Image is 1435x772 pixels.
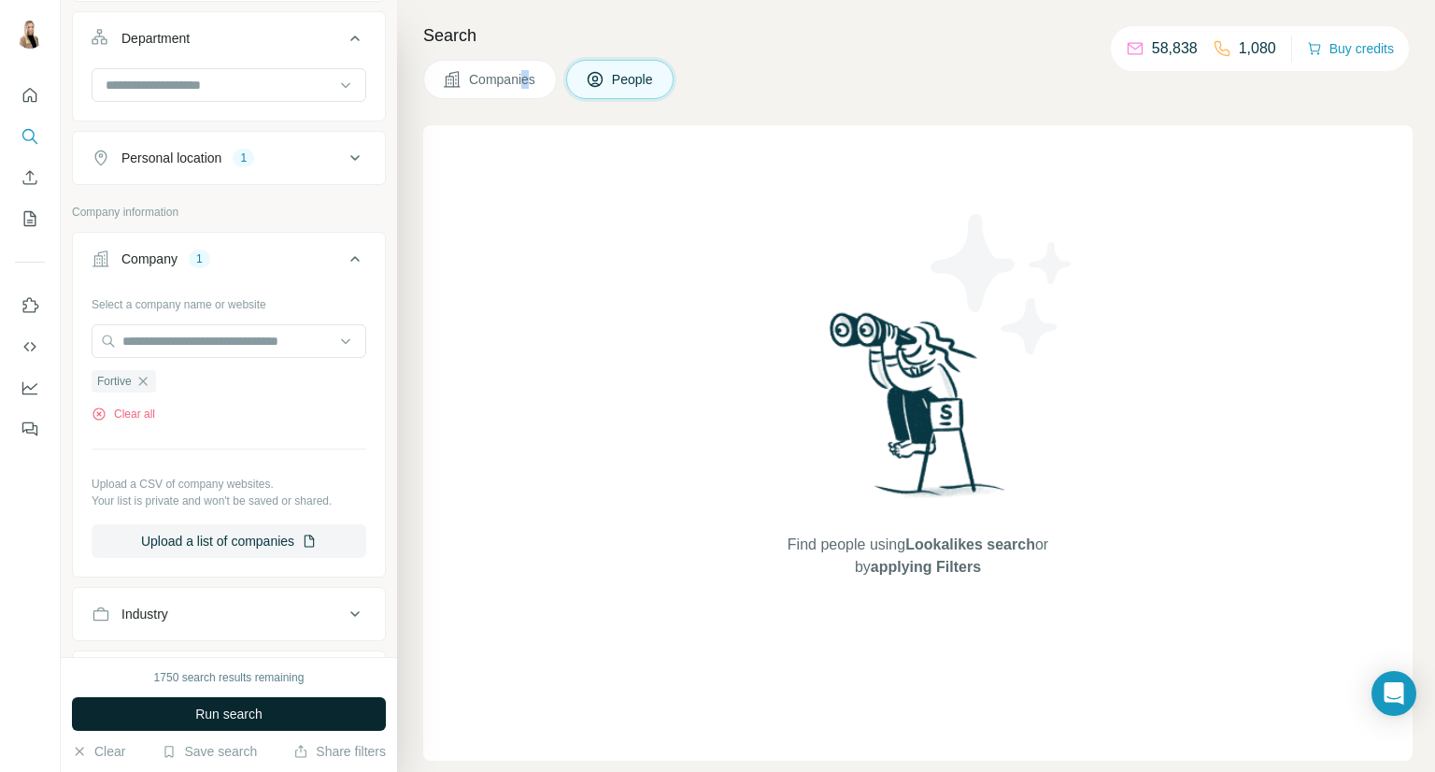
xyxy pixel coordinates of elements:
[15,289,45,322] button: Use Surfe on LinkedIn
[195,705,263,723] span: Run search
[918,200,1087,368] img: Surfe Illustration - Stars
[233,150,254,166] div: 1
[97,373,132,390] span: Fortive
[92,524,366,558] button: Upload a list of companies
[73,136,385,180] button: Personal location1
[92,289,366,313] div: Select a company name or website
[15,202,45,236] button: My lists
[905,536,1035,552] span: Lookalikes search
[15,120,45,153] button: Search
[72,697,386,731] button: Run search
[72,204,386,221] p: Company information
[1371,671,1416,716] div: Open Intercom Messenger
[1152,37,1198,60] p: 58,838
[121,250,178,268] div: Company
[73,236,385,289] button: Company1
[469,70,537,89] span: Companies
[821,307,1016,516] img: Surfe Illustration - Woman searching with binoculars
[871,559,981,575] span: applying Filters
[189,250,210,267] div: 1
[162,742,257,761] button: Save search
[15,79,45,112] button: Quick start
[423,22,1413,49] h4: Search
[73,592,385,636] button: Industry
[73,16,385,68] button: Department
[15,19,45,49] img: Avatar
[293,742,386,761] button: Share filters
[15,330,45,364] button: Use Surfe API
[15,161,45,194] button: Enrich CSV
[1307,36,1394,62] button: Buy credits
[92,476,366,493] p: Upload a CSV of company websites.
[121,29,190,48] div: Department
[121,605,168,623] div: Industry
[72,742,125,761] button: Clear
[15,412,45,446] button: Feedback
[92,493,366,509] p: Your list is private and won't be saved or shared.
[1239,37,1276,60] p: 1,080
[92,406,155,422] button: Clear all
[154,669,305,686] div: 1750 search results remaining
[768,534,1067,579] span: Find people using or by
[15,371,45,405] button: Dashboard
[121,149,221,167] div: Personal location
[612,70,655,89] span: People
[73,655,385,700] button: HQ location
